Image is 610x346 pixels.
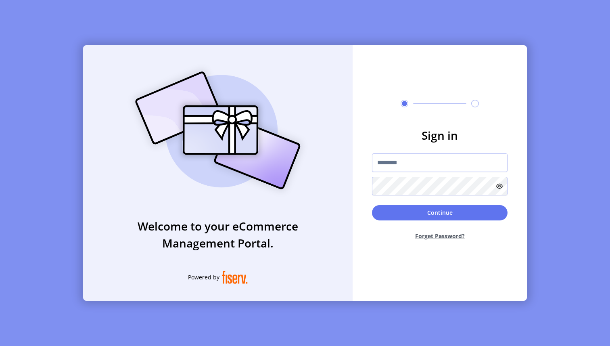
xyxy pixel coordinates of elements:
button: Forget Password? [372,225,508,247]
span: Powered by [188,273,219,281]
button: Continue [372,205,508,220]
h3: Welcome to your eCommerce Management Portal. [83,218,353,252]
h3: Sign in [372,127,508,144]
img: card_Illustration.svg [123,63,313,198]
